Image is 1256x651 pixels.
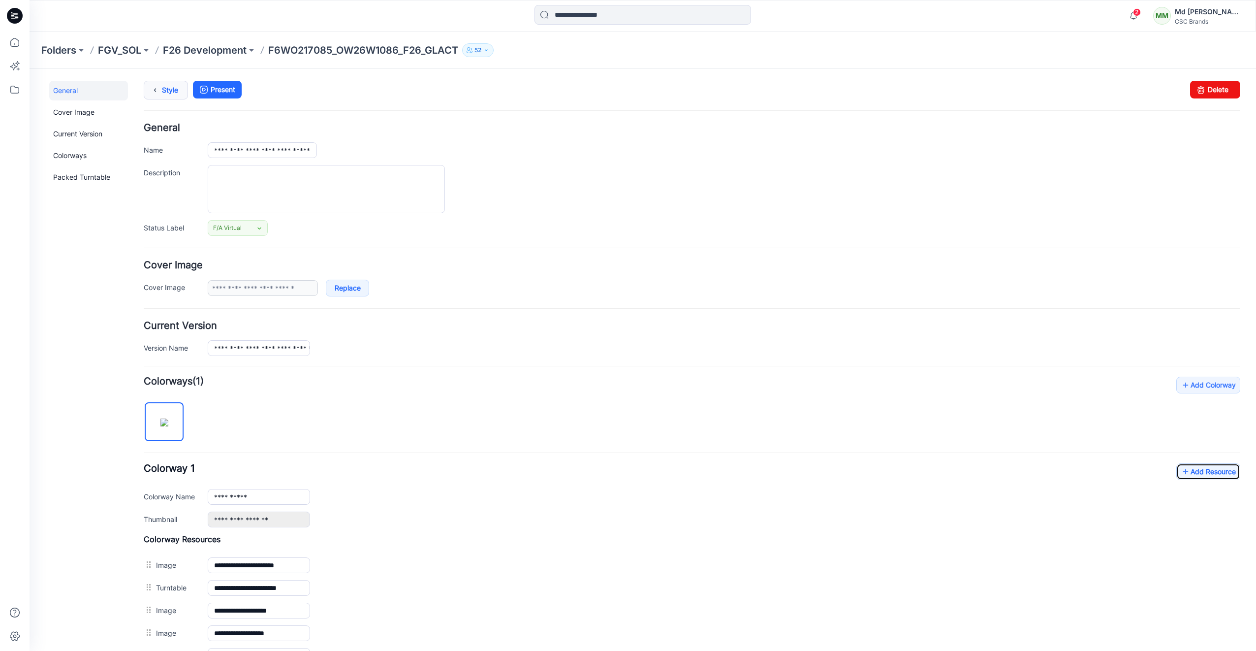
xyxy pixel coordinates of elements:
label: Image [126,581,168,592]
p: 52 [474,45,481,56]
label: Thumbnail [114,445,168,456]
a: Add Resource [1147,394,1211,411]
h4: Colorway Resources [114,465,1211,475]
a: Folders [41,43,76,57]
label: Description [114,98,168,109]
a: F/A Virtual [178,151,238,167]
a: Replace [296,211,340,228]
label: Image [126,558,168,569]
a: FGV_SOL [98,43,141,57]
label: Name [114,75,168,86]
span: Colorway 1 [114,393,165,405]
label: Image [126,490,168,501]
iframe: edit-style [30,69,1256,651]
strong: Colorways [114,306,163,318]
div: Md [PERSON_NAME] [1175,6,1244,18]
a: F26 Development [163,43,247,57]
span: F/A Virtual [184,154,212,164]
h4: Cover Image [114,192,1211,201]
button: 52 [462,43,494,57]
h4: Current Version [114,252,1211,261]
div: CSC Brands [1175,18,1244,25]
label: Image [126,536,168,547]
label: Turntable [126,513,168,524]
a: Add Colorway [1147,308,1211,325]
span: 2 [1133,8,1141,16]
div: MM [1153,7,1171,25]
label: Version Name [114,273,168,284]
label: Colorway Name [114,422,168,433]
img: eyJhbGciOiJIUzI1NiIsImtpZCI6IjAiLCJzbHQiOiJzZXMiLCJ0eXAiOiJKV1QifQ.eyJkYXRhIjp7InR5cGUiOiJzdG9yYW... [131,350,139,358]
span: (1) [163,306,174,318]
label: Cover Image [114,213,168,224]
p: F6WO217085_OW26W1086_F26_GLACT [268,43,458,57]
label: Status Label [114,153,168,164]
